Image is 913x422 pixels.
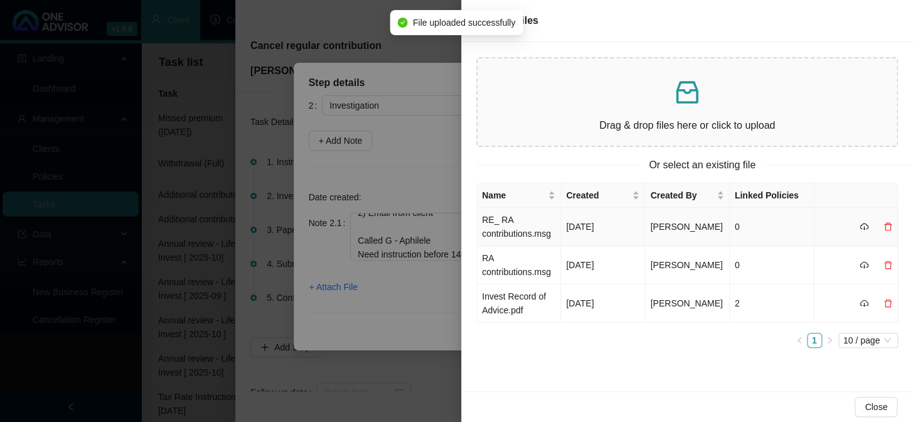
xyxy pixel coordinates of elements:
span: inboxDrag & drop files here or click to upload [478,58,897,146]
a: 1 [808,333,821,347]
span: Or select an existing file [639,157,766,173]
span: delete [884,261,892,269]
td: RE_ RA contributions.msg [477,208,561,246]
span: [PERSON_NAME] [650,260,722,270]
td: 0 [730,208,814,246]
th: Linked Policies [730,183,814,208]
div: Page Size [838,333,898,348]
p: Drag & drop files here or click to upload [488,117,887,133]
th: Name [477,183,561,208]
th: Created By [645,183,729,208]
span: Close [865,400,887,414]
span: cloud-download [860,222,868,231]
span: left [796,337,803,344]
span: delete [884,299,892,308]
th: Created [561,183,645,208]
span: cloud-download [860,299,868,308]
span: Created By [650,188,713,202]
td: 2 [730,284,814,323]
span: Attach Files [481,15,538,26]
span: Name [482,188,545,202]
td: Invest Record of Advice.pdf [477,284,561,323]
span: right [826,337,833,344]
span: 10 / page [843,333,893,347]
td: 0 [730,246,814,284]
button: left [792,333,807,348]
td: [DATE] [561,246,645,284]
span: [PERSON_NAME] [650,298,722,308]
span: [PERSON_NAME] [650,222,722,232]
li: Previous Page [792,333,807,348]
td: RA contributions.msg [477,246,561,284]
span: Created [566,188,629,202]
span: cloud-download [860,261,868,269]
span: inbox [672,77,702,107]
span: check-circle [398,18,408,28]
span: File uploaded successfully [413,16,515,30]
td: [DATE] [561,208,645,246]
button: right [822,333,837,348]
span: delete [884,222,892,231]
li: Next Page [822,333,837,348]
li: 1 [807,333,822,348]
td: [DATE] [561,284,645,323]
button: Close [855,397,897,417]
